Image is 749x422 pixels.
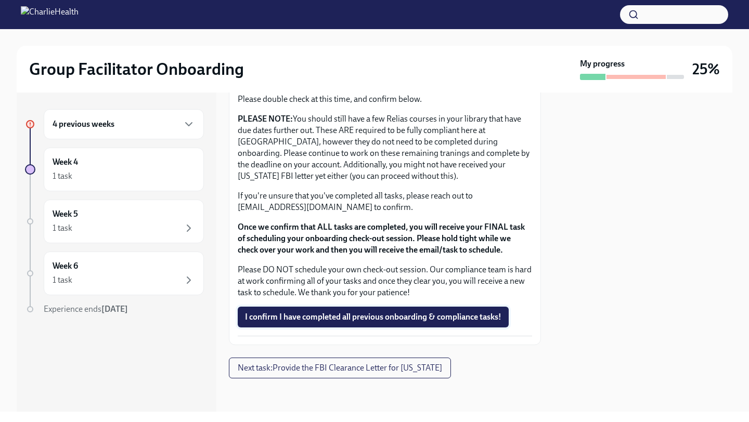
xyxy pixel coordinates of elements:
h3: 25% [692,60,720,78]
div: 1 task [53,222,72,234]
h6: Week 6 [53,260,78,272]
div: 1 task [53,170,72,182]
a: Week 61 task [25,252,204,295]
p: Please DO NOT schedule your own check-out session. Our compliance team is hard at work confirming... [238,264,532,298]
h6: 4 previous weeks [53,118,114,130]
h2: Group Facilitator Onboarding [29,59,244,80]
h6: Week 4 [53,156,78,168]
span: I confirm I have completed all previous onboarding & compliance tasks! [245,312,501,322]
p: At this point, ALL your onboarding and compliance tasks should be completed! Please double check ... [238,82,532,105]
a: Week 41 task [25,148,204,191]
button: I confirm I have completed all previous onboarding & compliance tasks! [238,307,509,327]
strong: Once we confirm that ALL tasks are completed, you will receive your FINAL task of scheduling your... [238,222,525,255]
strong: My progress [580,58,625,70]
div: 4 previous weeks [44,109,204,139]
h6: Week 5 [53,208,78,220]
strong: [DATE] [101,304,128,314]
a: Week 51 task [25,200,204,243]
button: Next task:Provide the FBI Clearance Letter for [US_STATE] [229,358,451,378]
img: CharlieHealth [21,6,79,23]
p: You should still have a few Relias courses in your library that have due dates further out. These... [238,113,532,182]
span: Experience ends [44,304,128,314]
strong: PLEASE NOTE: [238,114,293,124]
div: 1 task [53,274,72,286]
span: Next task : Provide the FBI Clearance Letter for [US_STATE] [238,363,442,373]
p: If you're unsure that you've completed all tasks, please reach out to [EMAIL_ADDRESS][DOMAIN_NAME... [238,190,532,213]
